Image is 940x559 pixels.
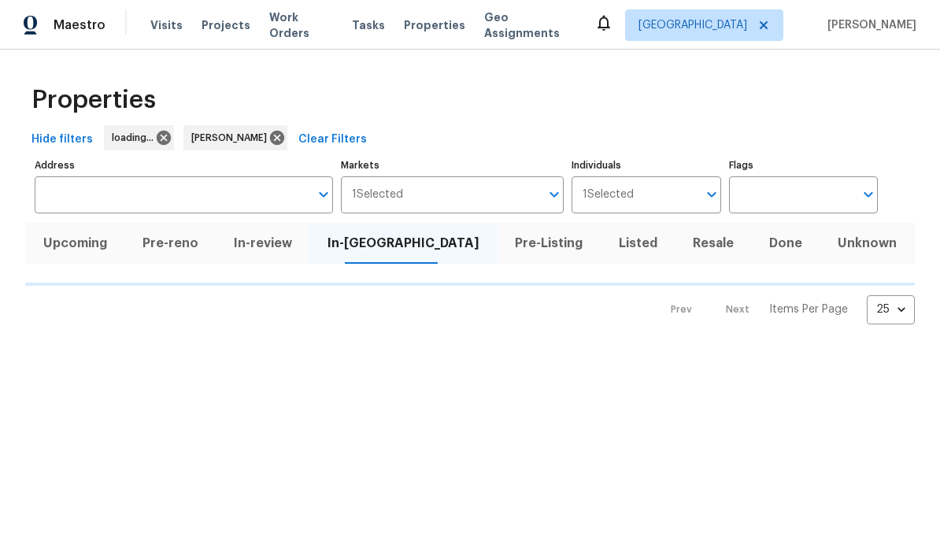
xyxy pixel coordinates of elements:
span: Visits [150,17,183,33]
label: Flags [729,161,878,170]
span: Projects [202,17,250,33]
span: Pre-reno [134,232,206,254]
label: Markets [341,161,564,170]
span: [GEOGRAPHIC_DATA] [638,17,747,33]
span: Pre-Listing [507,232,591,254]
button: Open [313,183,335,205]
span: Work Orders [269,9,333,41]
span: 1 Selected [352,188,403,202]
span: Tasks [352,20,385,31]
span: Properties [31,92,156,108]
span: Maestro [54,17,105,33]
span: In-review [225,232,300,254]
span: Upcoming [35,232,115,254]
div: [PERSON_NAME] [183,125,287,150]
span: Resale [684,232,742,254]
span: Done [761,232,811,254]
span: In-[GEOGRAPHIC_DATA] [320,232,488,254]
span: Geo Assignments [484,9,575,41]
span: [PERSON_NAME] [191,130,273,146]
span: Properties [404,17,465,33]
span: Hide filters [31,130,93,150]
button: Clear Filters [292,125,373,154]
button: Hide filters [25,125,99,154]
p: Items Per Page [769,302,848,317]
button: Open [701,183,723,205]
span: [PERSON_NAME] [821,17,916,33]
div: 25 [867,289,915,330]
span: 1 Selected [583,188,634,202]
span: loading... [112,130,160,146]
label: Address [35,161,333,170]
button: Open [543,183,565,205]
label: Individuals [572,161,720,170]
div: loading... [104,125,174,150]
span: Clear Filters [298,130,367,150]
span: Unknown [830,232,905,254]
span: Listed [610,232,665,254]
nav: Pagination Navigation [656,295,915,324]
button: Open [857,183,879,205]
